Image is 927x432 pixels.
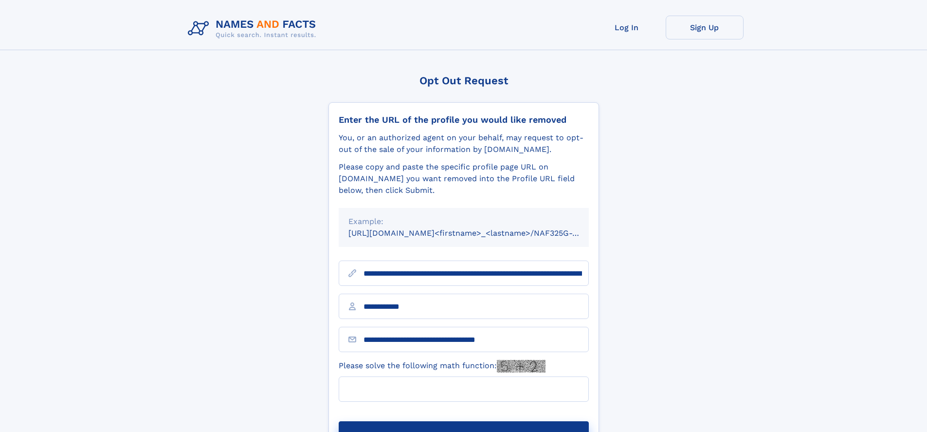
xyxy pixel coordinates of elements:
[348,216,579,227] div: Example:
[328,75,599,87] div: Opt Out Request
[339,161,589,196] div: Please copy and paste the specific profile page URL on [DOMAIN_NAME] you want removed into the Pr...
[588,16,666,39] a: Log In
[339,132,589,155] div: You, or an authorized agent on your behalf, may request to opt-out of the sale of your informatio...
[348,228,607,238] small: [URL][DOMAIN_NAME]<firstname>_<lastname>/NAF325G-xxxxxxxx
[339,360,545,373] label: Please solve the following math function:
[666,16,744,39] a: Sign Up
[184,16,324,42] img: Logo Names and Facts
[339,114,589,125] div: Enter the URL of the profile you would like removed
